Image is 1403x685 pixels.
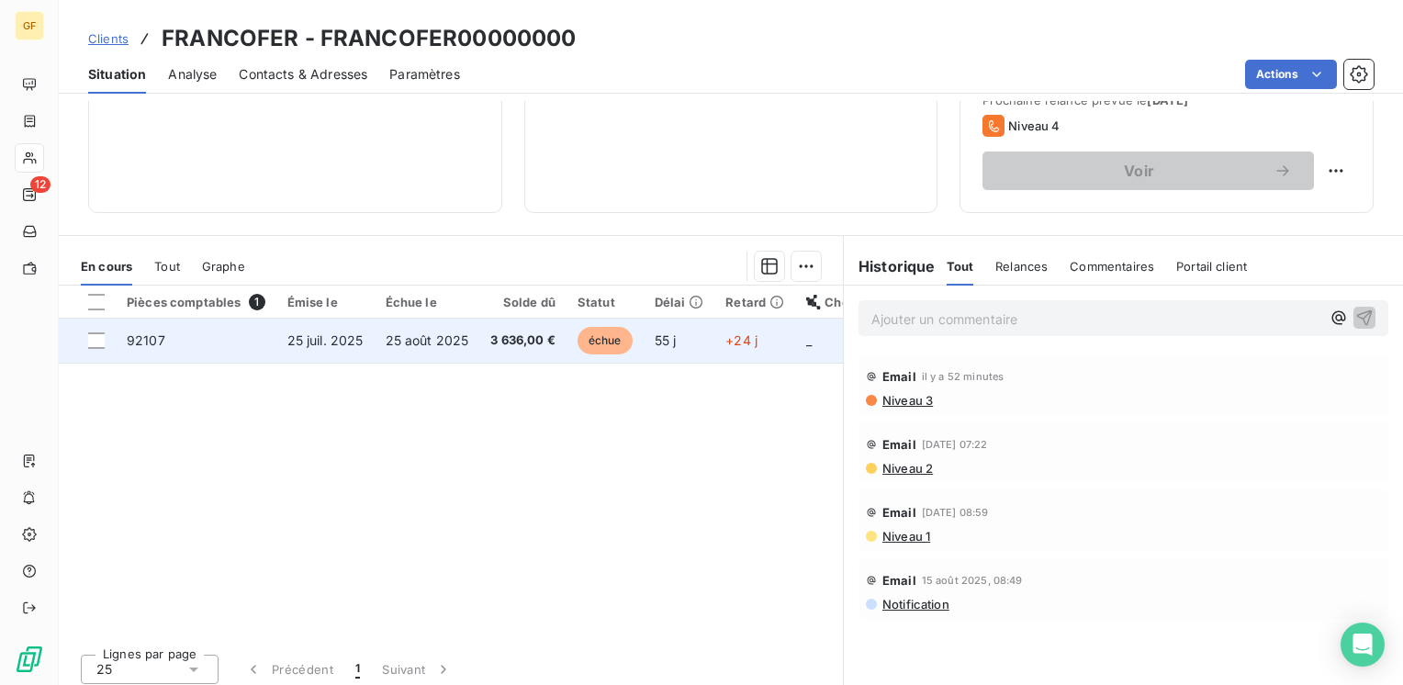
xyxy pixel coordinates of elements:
button: Voir [982,152,1314,190]
span: _ [806,332,812,348]
span: 55 j [655,332,677,348]
div: Solde dû [490,295,556,309]
span: Niveau 1 [881,529,930,544]
div: Émise le [287,295,364,309]
span: Niveau 3 [881,393,933,408]
span: 1 [355,660,360,679]
div: Retard [725,295,784,309]
span: 12 [30,176,51,193]
span: Notification [881,597,949,612]
div: Délai [655,295,704,309]
span: Situation [88,65,146,84]
span: 25 août 2025 [386,332,469,348]
span: 15 août 2025, 08:49 [922,575,1023,586]
span: Tout [154,259,180,274]
div: GF [15,11,44,40]
span: Clients [88,31,129,46]
span: 25 [96,660,112,679]
div: Open Intercom Messenger [1341,623,1385,667]
span: Email [882,437,916,452]
h3: FRANCOFER - FRANCOFER00000000 [162,22,576,55]
span: Relances [995,259,1048,274]
span: Commentaires [1070,259,1154,274]
span: Voir [1005,163,1274,178]
span: Niveau 4 [1008,118,1060,133]
span: Email [882,573,916,588]
span: Portail client [1176,259,1247,274]
span: Graphe [202,259,245,274]
span: En cours [81,259,132,274]
span: Email [882,369,916,384]
span: 3 636,00 € [490,331,556,350]
span: 92107 [127,332,165,348]
h6: Historique [844,255,936,277]
span: 1 [249,294,265,310]
button: Actions [1245,60,1337,89]
img: Logo LeanPay [15,645,44,674]
span: 25 juil. 2025 [287,332,364,348]
div: Échue le [386,295,469,309]
span: +24 j [725,332,758,348]
span: Contacts & Adresses [239,65,367,84]
span: Analyse [168,65,217,84]
a: Clients [88,29,129,48]
span: Email [882,505,916,520]
span: Paramètres [389,65,460,84]
span: [DATE] 08:59 [922,507,989,518]
div: Pièces comptables [127,294,265,310]
span: il y a 52 minutes [922,371,1005,382]
span: [DATE] 07:22 [922,439,988,450]
div: Statut [578,295,633,309]
span: Tout [947,259,974,274]
span: Niveau 2 [881,461,933,476]
span: échue [578,327,633,354]
div: Chorus Pro [806,295,891,309]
